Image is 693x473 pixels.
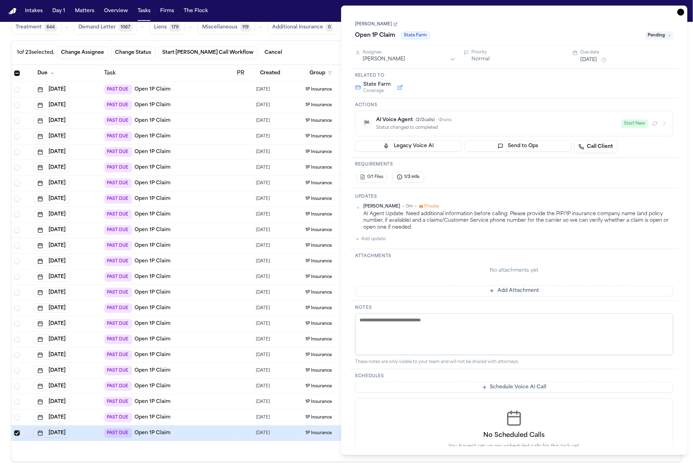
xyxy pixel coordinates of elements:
span: 1067 [119,23,132,32]
span: 0/1 Files [367,174,384,180]
span: Miscellaneous [202,24,237,31]
button: Refresh [651,119,659,128]
button: 0/1 Files [357,171,387,183]
button: [DATE] [580,57,597,64]
span: Liens [154,24,167,31]
h3: Actions [355,102,674,108]
h3: Updates [355,194,674,200]
span: 0m [406,204,413,209]
span: Private [425,204,439,209]
button: Add update [355,235,386,243]
button: Start [PERSON_NAME] Call Workflow [158,47,258,59]
div: Assignee [363,50,456,55]
h3: Requirements [355,162,674,167]
span: ( 2 / 2 calls) [416,118,435,122]
button: Matters [72,5,97,17]
button: Miscellaneous119 [198,20,255,35]
h3: Attachments [355,253,674,259]
button: Additional Insurance0 [268,20,337,35]
span: Treatment [16,24,42,31]
button: Tasks [135,5,153,17]
span: 🏁 [364,120,370,127]
button: Cancel [260,47,286,59]
span: 119 [240,23,251,32]
h3: Notes [355,305,674,311]
div: These notes are only visible to your team and will not be shared with attorneys. [355,359,674,365]
h1: Open 1P Claim [353,30,398,41]
button: Normal [471,56,490,63]
h3: Related to [355,73,674,78]
p: You haven't set up any scheduled calls for this task yet. Create a schedule to automatically run ... [448,443,581,464]
h3: No Scheduled Calls [367,431,662,440]
button: Firms [157,5,177,17]
span: State Farm [364,81,391,88]
h3: Schedules [355,373,674,379]
span: Additional Insurance [272,24,323,31]
span: • [402,204,404,209]
button: Send to Ops [465,141,571,152]
button: Liens179 [149,20,185,35]
a: Call Client [574,141,617,153]
span: 0 [326,23,333,32]
button: Intakes [22,5,45,17]
img: Finch Logo [8,8,17,15]
div: Priority [471,50,564,55]
span: [PERSON_NAME] [364,204,400,209]
div: 1 of 23 selected. [17,49,54,56]
button: Day 1 [50,5,68,17]
button: Change Assignee [57,47,108,59]
div: AI Voice Agent [376,117,617,124]
button: Overview [101,5,131,17]
span: • [415,204,417,209]
span: • 2 runs [438,118,452,122]
button: 🏁AI Voice Agent(2/2calls)•2runsStatus changed to completedStart New [355,111,674,136]
span: 1/3 info [405,174,420,180]
button: Start New [621,119,648,128]
button: Add Attachment [355,285,674,296]
span: Pending [646,31,673,40]
button: The Flock [181,5,211,17]
button: Change Status [111,47,155,59]
div: Status changed to completed [376,125,617,130]
div: Due date [580,50,673,55]
span: 644 [44,23,57,32]
button: Treatment644 [11,20,61,35]
span: State Farm [401,32,430,39]
div: No attachments yet [355,267,674,274]
button: Snooze task [600,56,608,64]
div: AI Agent Update: Need additional information before calling: Please provide the PIP/1P insurance ... [364,211,674,231]
button: Schedule Voice AI Call [355,382,674,393]
a: [PERSON_NAME] [355,22,398,27]
span: Coverage [364,88,391,94]
button: Demand Letter1067 [74,20,137,35]
span: Demand Letter [78,24,116,31]
button: [DATE] [33,428,70,438]
span: 179 [170,23,181,32]
a: Home [8,8,17,15]
button: 1/3 info [392,171,424,183]
button: Legacy Voice AI [355,141,462,152]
